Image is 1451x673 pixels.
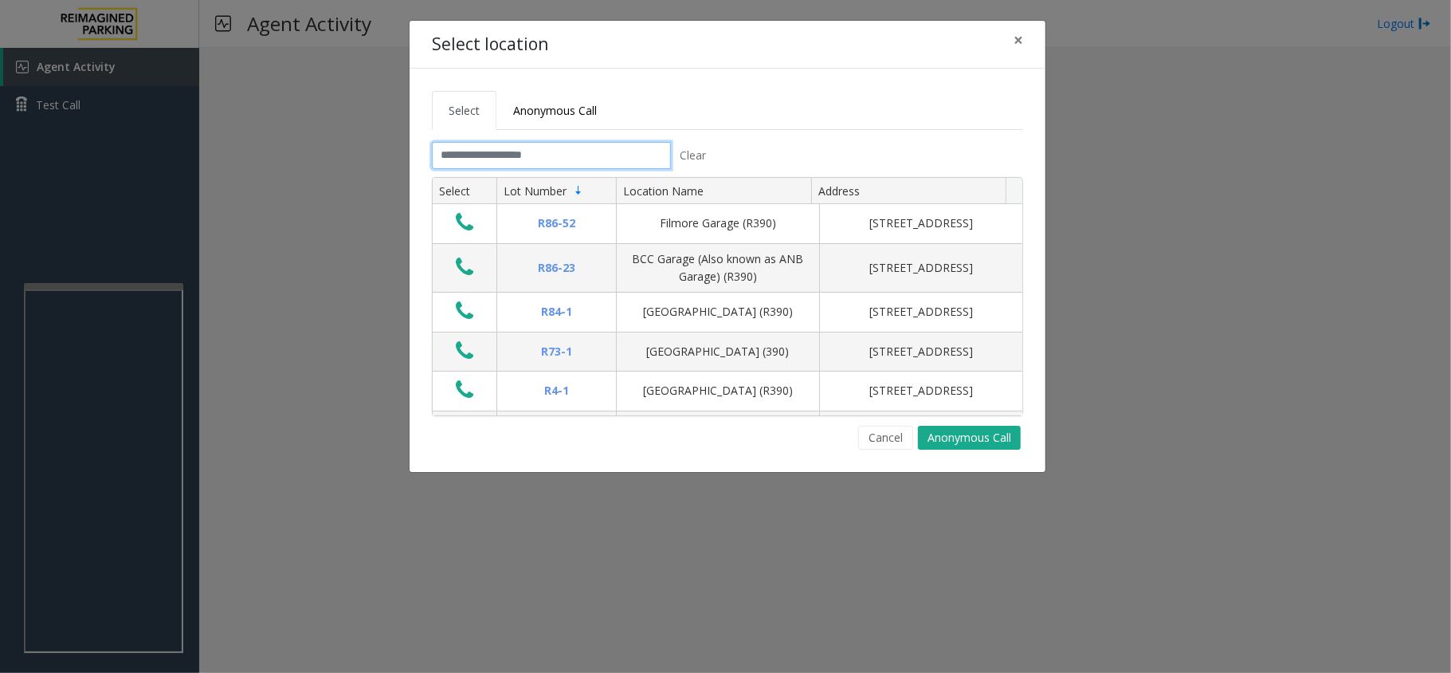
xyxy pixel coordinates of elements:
[432,91,1023,130] ul: Tabs
[433,178,496,205] th: Select
[507,214,606,232] div: R86-52
[858,426,913,450] button: Cancel
[829,382,1013,399] div: [STREET_ADDRESS]
[626,303,810,321] div: [GEOGRAPHIC_DATA] (R390)
[507,343,606,360] div: R73-1
[513,103,597,118] span: Anonymous Call
[504,183,567,199] span: Lot Number
[626,250,810,286] div: BCC Garage (Also known as ANB Garage) (R390)
[432,32,548,57] h4: Select location
[829,303,1013,321] div: [STREET_ADDRESS]
[818,183,860,199] span: Address
[671,142,716,169] button: Clear
[507,382,606,399] div: R4-1
[572,184,585,197] span: Sortable
[829,214,1013,232] div: [STREET_ADDRESS]
[829,259,1013,277] div: [STREET_ADDRESS]
[449,103,480,118] span: Select
[829,343,1013,360] div: [STREET_ADDRESS]
[1014,29,1023,51] span: ×
[623,183,704,199] span: Location Name
[918,426,1021,450] button: Anonymous Call
[507,259,606,277] div: R86-23
[1002,21,1034,60] button: Close
[626,214,810,232] div: Filmore Garage (R390)
[433,178,1022,415] div: Data table
[507,303,606,321] div: R84-1
[626,343,810,360] div: [GEOGRAPHIC_DATA] (390)
[626,382,810,399] div: [GEOGRAPHIC_DATA] (R390)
